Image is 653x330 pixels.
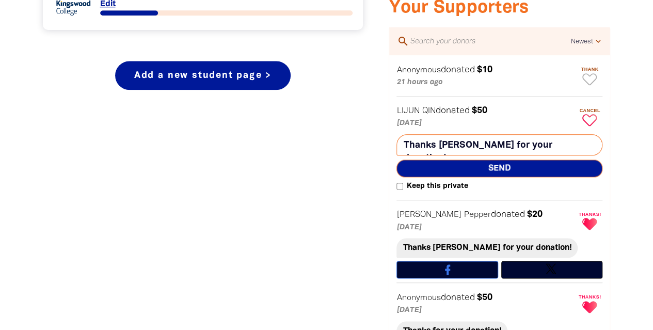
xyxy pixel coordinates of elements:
[396,35,409,48] i: search
[403,180,468,193] span: Keep this private
[396,294,440,302] em: Anonymous
[440,66,474,74] span: donated
[577,104,602,130] button: Cancel
[396,76,575,89] p: 21 hours ago
[396,67,440,74] em: Anonymous
[440,293,474,302] span: donated
[476,293,492,302] em: $50
[577,62,602,89] button: Thank
[577,108,602,113] span: Cancel
[527,210,542,218] em: $20
[422,107,435,115] em: QIN
[396,117,575,130] p: [DATE]
[115,61,291,90] a: Add a new student page >
[464,211,490,218] em: Pepper
[490,210,524,218] span: donated
[396,180,468,193] label: Keep this private
[396,211,461,218] em: [PERSON_NAME]
[471,106,487,115] em: $50
[396,107,419,115] em: LIJUN
[396,238,578,258] div: Thanks [PERSON_NAME] for your donation!
[577,67,602,72] span: Thank
[396,222,575,234] p: [DATE]
[435,106,469,115] span: donated
[396,160,602,177] button: Send
[396,304,575,317] p: [DATE]
[476,66,492,74] em: $10
[396,134,602,155] textarea: Thanks [PERSON_NAME] for your donation!
[409,35,570,48] input: Search your donors
[396,183,403,190] input: Keep this private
